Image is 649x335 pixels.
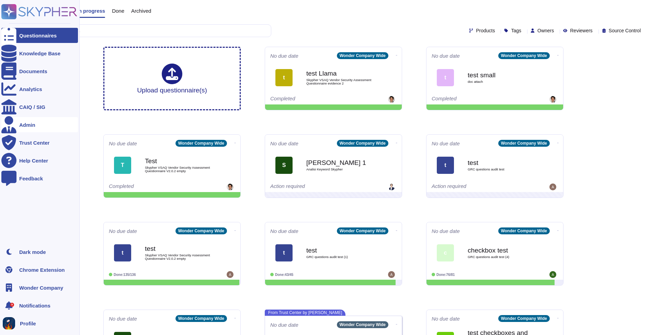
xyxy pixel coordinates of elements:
div: Wonder Company Wide [498,315,550,322]
b: checkbox test [468,247,536,254]
img: user [388,183,395,190]
div: Action required [432,183,516,190]
div: t [114,244,131,261]
a: CAIQ / SIG [1,99,78,114]
b: Test [145,158,214,164]
div: CAIQ / SIG [19,104,45,110]
div: Wonder Company Wide [337,140,388,147]
span: Skypher VSAQ Vendor Security Assessment Questionnaire V2.0.2 empty [145,166,214,172]
div: S [275,157,293,174]
div: t [437,157,454,174]
img: user [549,271,556,278]
a: Analytics [1,81,78,97]
span: Done: 43/45 [275,273,293,277]
span: No due date [270,141,298,146]
div: Feedback [19,176,43,181]
div: Help Center [19,158,48,163]
span: No due date [432,228,460,234]
span: In progress [77,8,105,13]
div: Wonder Company Wide [175,315,227,322]
div: t [437,69,454,86]
img: user [227,271,234,278]
b: test [145,245,214,252]
div: Trust Center [19,140,49,145]
a: Help Center [1,153,78,168]
span: Done: 76/81 [436,273,455,277]
button: user [1,316,20,331]
span: Tags [511,28,521,33]
span: Archived [131,8,151,13]
input: Search by keywords [27,25,271,37]
div: Wonder Company Wide [498,52,550,59]
span: Source Control [609,28,641,33]
b: test small [468,72,536,78]
span: From Trust Center by [PERSON_NAME] [265,310,345,316]
span: Owners [537,28,554,33]
img: user [549,183,556,190]
div: Wonder Company Wide [498,140,550,147]
span: No due date [432,141,460,146]
b: test [468,159,536,166]
span: Reviewers [570,28,592,33]
span: Analisi Keyword Skypher [306,168,375,171]
div: Completed [109,183,193,190]
span: Profile [20,321,36,326]
div: Wonder Company Wide [337,227,388,234]
b: test Llama [306,70,375,77]
span: Skypher VSAQ Vendor Security Assessment Questionnaire evidence 2 [306,78,375,85]
div: Upload questionnaire(s) [137,64,207,93]
img: user [388,96,395,103]
div: t [275,244,293,261]
a: Knowledge Base [1,46,78,61]
div: Questionnaires [19,33,57,38]
span: No due date [432,316,460,321]
b: test [306,247,375,254]
span: No due date [270,53,298,58]
div: Analytics [19,87,42,92]
span: Wonder Company [19,285,63,290]
span: No due date [270,228,298,234]
span: Notifications [19,303,50,308]
div: Action required [270,183,354,190]
span: No due date [432,53,460,58]
div: Admin [19,122,35,127]
a: Chrome Extension [1,262,78,277]
span: doc attach [468,80,536,83]
div: Wonder Company Wide [337,52,388,59]
span: No due date [270,322,298,327]
a: Feedback [1,171,78,186]
a: Admin [1,117,78,132]
img: user [227,183,234,190]
div: 9 [10,303,14,307]
span: GRC questions audit test (1) [306,255,375,259]
span: No due date [109,141,137,146]
div: c [437,244,454,261]
img: user [549,96,556,103]
span: Skypher VSAQ Vendor Security Assessment Questionnaire V2.0.2 empty [145,254,214,260]
span: Done [112,8,124,13]
div: Chrome Extension [19,267,65,272]
div: Wonder Company Wide [175,227,227,234]
div: Wonder Company Wide [498,227,550,234]
div: Completed [432,96,516,103]
img: user [3,317,15,330]
span: No due date [109,228,137,234]
span: No due date [109,316,137,321]
span: GRC questions audit test [468,168,536,171]
b: [PERSON_NAME] 1 [306,159,375,166]
span: Done: 135/136 [114,273,136,277]
div: Completed [270,96,354,103]
div: Wonder Company Wide [337,321,388,328]
img: user [388,271,395,278]
div: Documents [19,69,47,74]
a: Questionnaires [1,28,78,43]
div: Knowledge Base [19,51,60,56]
span: Products [476,28,495,33]
div: T [114,157,131,174]
a: Trust Center [1,135,78,150]
div: Wonder Company Wide [175,140,227,147]
div: t [275,69,293,86]
div: Dark mode [19,249,46,255]
span: GRC questions audit test (4) [468,255,536,259]
a: Documents [1,64,78,79]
